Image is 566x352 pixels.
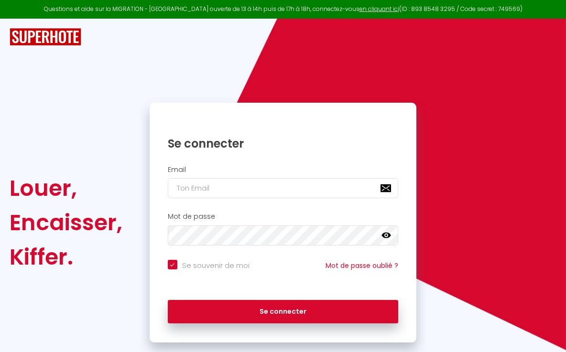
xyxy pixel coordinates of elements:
[10,171,122,205] div: Louer,
[10,240,122,274] div: Kiffer.
[168,178,399,198] input: Ton Email
[326,261,398,270] a: Mot de passe oublié ?
[168,136,399,151] h1: Se connecter
[359,5,399,13] a: en cliquant ici
[10,28,81,46] img: SuperHote logo
[168,300,399,324] button: Se connecter
[168,213,399,221] h2: Mot de passe
[168,166,399,174] h2: Email
[10,205,122,240] div: Encaisser,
